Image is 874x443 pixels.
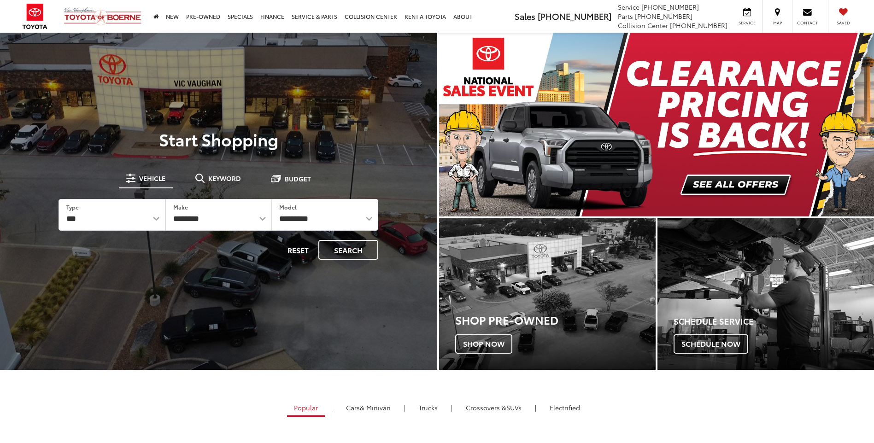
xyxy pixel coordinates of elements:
[833,20,853,26] span: Saved
[533,403,539,412] li: |
[737,20,757,26] span: Service
[543,400,587,415] a: Electrified
[402,403,408,412] li: |
[466,403,506,412] span: Crossovers &
[809,51,874,198] button: Click to view next picture.
[515,10,535,22] span: Sales
[538,10,611,22] span: [PHONE_NUMBER]
[287,400,325,417] a: Popular
[279,203,297,211] label: Model
[360,403,391,412] span: & Minivan
[39,130,399,148] p: Start Shopping
[618,21,668,30] span: Collision Center
[66,203,79,211] label: Type
[318,240,378,260] button: Search
[173,203,188,211] label: Make
[412,400,445,415] a: Trucks
[285,175,311,182] span: Budget
[618,2,639,12] span: Service
[439,51,504,198] button: Click to view previous picture.
[670,21,727,30] span: [PHONE_NUMBER]
[439,218,656,370] a: Shop Pre-Owned Shop Now
[459,400,528,415] a: SUVs
[674,334,748,354] span: Schedule Now
[767,20,787,26] span: Map
[797,20,818,26] span: Contact
[674,317,874,326] h4: Schedule Service
[618,12,633,21] span: Parts
[657,218,874,370] a: Schedule Service Schedule Now
[455,334,512,354] span: Shop Now
[449,403,455,412] li: |
[657,218,874,370] div: Toyota
[641,2,699,12] span: [PHONE_NUMBER]
[64,7,142,26] img: Vic Vaughan Toyota of Boerne
[329,403,335,412] li: |
[635,12,692,21] span: [PHONE_NUMBER]
[455,314,656,326] h3: Shop Pre-Owned
[280,240,317,260] button: Reset
[439,218,656,370] div: Toyota
[339,400,398,415] a: Cars
[139,175,165,181] span: Vehicle
[208,175,241,181] span: Keyword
